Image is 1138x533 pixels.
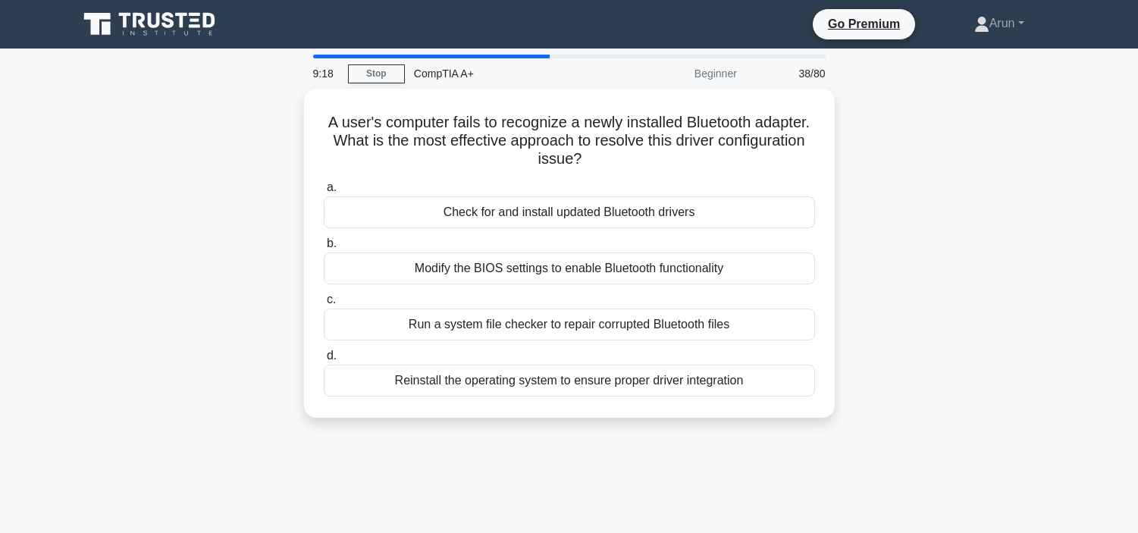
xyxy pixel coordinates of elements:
div: Modify the BIOS settings to enable Bluetooth functionality [324,252,815,284]
a: Go Premium [819,14,909,33]
div: Run a system file checker to repair corrupted Bluetooth files [324,309,815,340]
div: Check for and install updated Bluetooth drivers [324,196,815,228]
div: 9:18 [304,58,348,89]
span: b. [327,237,337,249]
div: CompTIA A+ [405,58,613,89]
a: Arun [938,8,1061,39]
span: c. [327,293,336,306]
a: Stop [348,64,405,83]
div: 38/80 [746,58,835,89]
span: a. [327,180,337,193]
div: Beginner [613,58,746,89]
span: d. [327,349,337,362]
h5: A user's computer fails to recognize a newly installed Bluetooth adapter. What is the most effect... [322,113,817,169]
div: Reinstall the operating system to ensure proper driver integration [324,365,815,397]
